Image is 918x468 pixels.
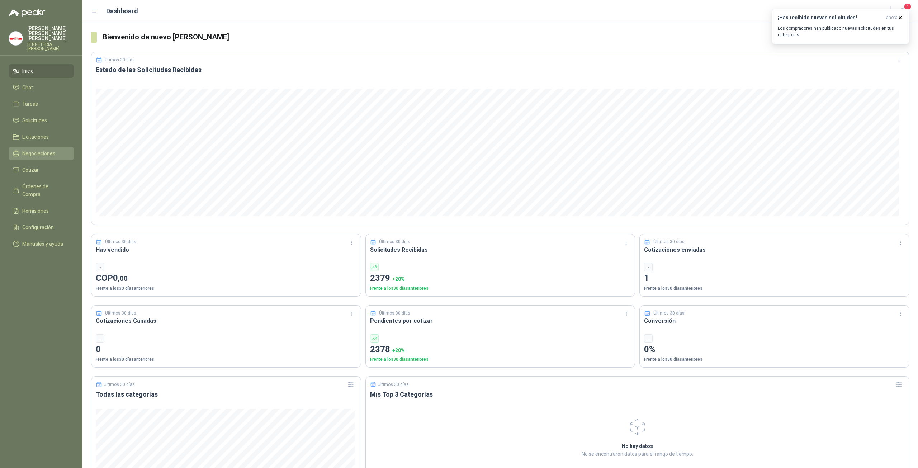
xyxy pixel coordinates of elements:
p: COP [96,271,356,285]
span: ahora [886,15,898,21]
h3: Bienvenido de nuevo [PERSON_NAME] [103,32,909,43]
p: Últimos 30 días [104,382,135,387]
p: Últimos 30 días [104,57,135,62]
p: 0% [644,343,905,356]
span: Negociaciones [22,150,55,157]
p: Frente a los 30 días anteriores [644,285,905,292]
p: Frente a los 30 días anteriores [370,285,631,292]
span: 1 [904,3,912,10]
span: Solicitudes [22,117,47,124]
p: 2378 [370,343,631,356]
h3: Cotizaciones Ganadas [96,316,356,325]
p: [PERSON_NAME] [PERSON_NAME] [PERSON_NAME] [27,26,74,41]
a: Configuración [9,221,74,234]
p: Los compradores han publicado nuevas solicitudes en tus categorías. [778,25,903,38]
span: Configuración [22,223,54,231]
h2: No hay datos [512,442,762,450]
span: Manuales y ayuda [22,240,63,248]
span: Inicio [22,67,34,75]
a: Licitaciones [9,130,74,144]
p: Últimos 30 días [379,238,410,245]
h3: Has vendido [96,245,356,254]
div: - [644,263,653,271]
h3: Pendientes por cotizar [370,316,631,325]
h1: Dashboard [106,6,138,16]
p: 1 [644,271,905,285]
p: Frente a los 30 días anteriores [370,356,631,363]
span: Cotizar [22,166,39,174]
a: Cotizar [9,163,74,177]
a: Chat [9,81,74,94]
div: - [96,334,104,343]
p: Últimos 30 días [105,238,136,245]
h3: Estado de las Solicitudes Recibidas [96,66,905,74]
button: 1 [896,5,909,18]
h3: Conversión [644,316,905,325]
a: Inicio [9,64,74,78]
span: Chat [22,84,33,91]
a: Órdenes de Compra [9,180,74,201]
p: Últimos 30 días [379,310,410,317]
h3: Todas las categorías [96,390,356,399]
p: No se encontraron datos para el rango de tiempo. [512,450,762,458]
p: 2379 [370,271,631,285]
h3: Mis Top 3 Categorías [370,390,905,399]
a: Negociaciones [9,147,74,160]
p: 0 [96,343,356,356]
a: Remisiones [9,204,74,218]
p: Últimos 30 días [653,310,685,317]
h3: Cotizaciones enviadas [644,245,905,254]
span: ,00 [118,274,128,283]
div: - [644,334,653,343]
a: Solicitudes [9,114,74,127]
button: ¡Has recibido nuevas solicitudes!ahora Los compradores han publicado nuevas solicitudes en tus ca... [772,9,909,44]
a: Tareas [9,97,74,111]
span: + 20 % [392,276,405,282]
img: Company Logo [9,32,23,45]
p: Últimos 30 días [378,382,409,387]
h3: ¡Has recibido nuevas solicitudes! [778,15,883,21]
p: Últimos 30 días [653,238,685,245]
span: 0 [113,273,128,283]
p: Frente a los 30 días anteriores [96,285,356,292]
p: FERRETERIA [PERSON_NAME] [27,42,74,51]
span: Tareas [22,100,38,108]
span: + 20 % [392,348,405,353]
span: Remisiones [22,207,49,215]
img: Logo peakr [9,9,45,17]
span: Órdenes de Compra [22,183,67,198]
p: Últimos 30 días [105,310,136,317]
a: Manuales y ayuda [9,237,74,251]
h3: Solicitudes Recibidas [370,245,631,254]
p: Frente a los 30 días anteriores [644,356,905,363]
div: - [96,263,104,271]
span: Licitaciones [22,133,49,141]
p: Frente a los 30 días anteriores [96,356,356,363]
